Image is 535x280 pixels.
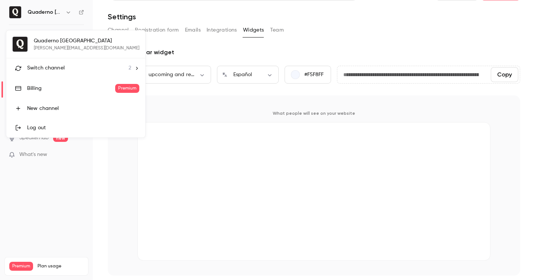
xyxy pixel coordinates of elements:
[27,105,139,112] div: New channel
[27,85,115,92] div: Billing
[27,64,65,72] span: Switch channel
[27,124,139,131] div: Log out
[129,64,131,72] span: 2
[115,84,139,93] span: Premium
